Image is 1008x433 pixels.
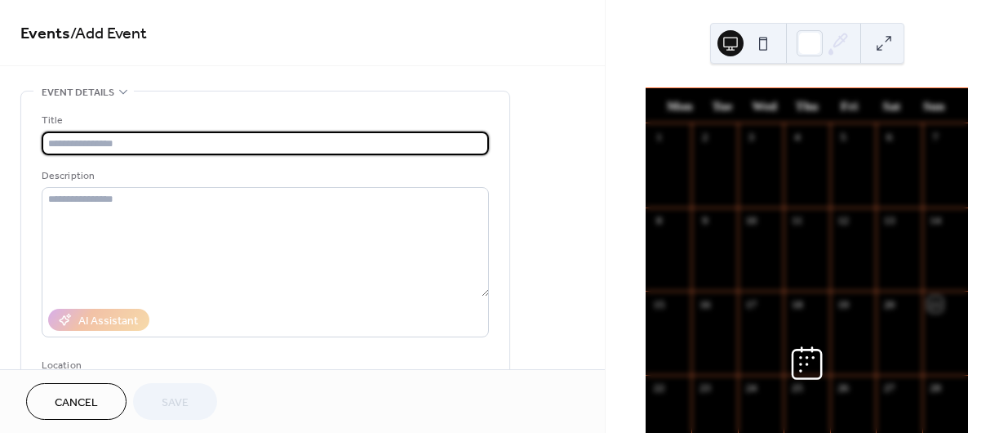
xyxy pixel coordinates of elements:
[744,381,758,395] div: 24
[786,88,828,123] div: Thu
[836,381,850,395] div: 26
[928,213,943,228] div: 14
[70,18,147,50] span: / Add Event
[828,88,870,123] div: Fri
[20,18,70,50] a: Events
[870,88,913,123] div: Sat
[913,88,955,123] div: Sun
[744,130,758,145] div: 3
[698,297,713,311] div: 16
[651,130,666,145] div: 1
[651,297,666,311] div: 15
[42,167,486,185] div: Description
[698,213,713,228] div: 9
[928,381,943,395] div: 28
[836,213,850,228] div: 12
[881,381,896,395] div: 27
[698,381,713,395] div: 23
[26,383,127,420] button: Cancel
[789,213,804,228] div: 11
[651,213,666,228] div: 8
[42,357,486,374] div: Location
[836,130,850,145] div: 5
[55,395,98,412] span: Cancel
[744,213,758,228] div: 10
[928,297,943,311] div: 21
[659,88,701,123] div: Mon
[42,84,114,101] span: Event details
[744,88,786,123] div: Wed
[744,297,758,311] div: 17
[881,130,896,145] div: 6
[651,381,666,395] div: 22
[928,130,943,145] div: 7
[881,213,896,228] div: 13
[836,297,850,311] div: 19
[701,88,744,123] div: Tue
[698,130,713,145] div: 2
[789,297,804,311] div: 18
[789,381,804,395] div: 25
[789,130,804,145] div: 4
[42,112,486,129] div: Title
[881,297,896,311] div: 20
